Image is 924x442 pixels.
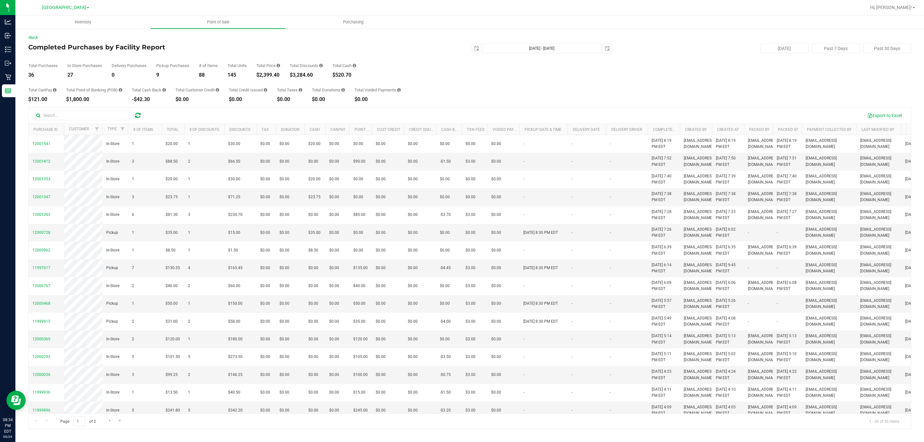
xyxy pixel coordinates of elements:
div: $0.00 [277,97,302,102]
a: Delivery Driver [611,127,642,132]
a: Txn Fees [467,127,484,132]
span: [EMAIL_ADDRESS][DOMAIN_NAME] [748,209,779,221]
a: Go to the last page [116,416,125,425]
inline-svg: Analytics [5,19,11,25]
a: Cash Back [441,127,462,132]
span: $0.00 [376,247,386,253]
a: Point of Banking (POB) [355,127,400,132]
span: $35.00 [166,230,178,236]
span: 1 [132,230,134,236]
a: Type [107,127,117,131]
div: Total Units [227,64,247,68]
span: $0.00 [466,230,475,236]
div: Total CanPay [28,88,56,92]
div: 145 [227,72,247,78]
div: $0.00 [229,97,267,102]
div: Total Taxes [277,88,302,92]
span: 12000962 [32,248,50,252]
inline-svg: Reports [5,88,11,94]
span: [DATE] 7:40 PM EDT [777,173,798,185]
span: $1.50 [228,247,238,253]
span: - [610,158,611,165]
span: 12000728 [32,230,50,235]
span: $0.00 [376,212,386,218]
a: Filter [92,124,102,135]
span: $0.00 [329,141,339,147]
span: $0.00 [466,141,475,147]
div: $2,399.40 [256,72,280,78]
span: $0.00 [329,247,339,253]
span: 1 [132,247,134,253]
span: $0.00 [260,176,270,182]
span: - [571,141,572,147]
a: CanPay [330,127,345,132]
span: [EMAIL_ADDRESS][DOMAIN_NAME] [748,244,779,256]
span: $20.00 [308,176,321,182]
span: - [571,247,572,253]
span: $23.75 [166,194,178,200]
div: 27 [67,72,102,78]
i: Sum of the total prices of all purchases in the date range. [277,64,280,68]
span: [EMAIL_ADDRESS][DOMAIN_NAME] [684,209,715,221]
span: 12000468 [32,301,50,306]
span: -$3.70 [440,212,451,218]
a: Donation [281,127,300,132]
span: [EMAIL_ADDRESS][DOMAIN_NAME] [748,155,779,167]
span: [DATE] 7:38 PM EDT [716,191,740,203]
span: [DATE] 7:23 PM EDT [716,209,740,221]
span: [EMAIL_ADDRESS][DOMAIN_NAME] [806,138,852,150]
a: Delivery Date [573,127,600,132]
span: $0.00 [408,230,418,236]
a: Payment Collected By [807,127,851,132]
a: # of Discounts [189,127,219,132]
div: Total Point of Banking (POB) [66,88,122,92]
span: 11999936 [32,390,50,395]
span: [DATE] 6:39 PM EDT [777,244,798,256]
div: Total Cash [332,64,356,68]
span: In-Store [106,247,119,253]
span: [EMAIL_ADDRESS][DOMAIN_NAME] [684,191,715,203]
div: In Store Purchases [67,64,102,68]
span: 11997017 [32,266,50,270]
iframe: Resource center [6,391,26,410]
span: $0.00 [466,176,475,182]
span: $0.00 [329,176,339,182]
span: 1 [132,176,134,182]
span: $20.00 [166,141,178,147]
a: Discounts [229,127,250,132]
span: - [571,230,572,236]
span: [EMAIL_ADDRESS][DOMAIN_NAME] [860,191,897,203]
span: $85.00 [353,212,365,218]
span: $0.00 [376,141,386,147]
span: [DATE] 8:19 PM EDT [716,138,740,150]
span: $0.00 [440,230,450,236]
span: $8.50 [308,247,318,253]
span: - [610,141,611,147]
a: Filter [117,124,128,135]
span: - [571,194,572,200]
span: $35.00 [308,230,321,236]
span: $0.00 [279,141,289,147]
span: - [523,212,524,218]
span: $3.00 [466,158,475,165]
span: [EMAIL_ADDRESS][DOMAIN_NAME] [748,191,779,203]
span: - [610,194,611,200]
div: Total Donations [312,88,345,92]
i: Sum of all voided payment transaction amounts, excluding tips and transaction fees, for all purch... [397,88,401,92]
span: $0.00 [260,194,270,200]
div: $0.00 [355,97,401,102]
span: [DATE] 7:26 PM EDT [652,226,676,239]
i: Sum of the successful, non-voided payments using account credit for all purchases in the date range. [216,88,219,92]
span: $0.00 [440,141,450,147]
span: $0.00 [353,194,363,200]
a: Created At [717,127,739,132]
a: Go to the next page [105,416,115,425]
span: 3 [188,212,190,218]
span: $0.00 [353,230,363,236]
span: $88.50 [166,158,178,165]
i: Sum of the total taxes for all purchases in the date range. [299,88,302,92]
span: [DATE] 7:38 PM EDT [777,191,798,203]
span: $0.00 [260,141,270,147]
span: 1 [188,230,190,236]
span: - [610,247,611,253]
